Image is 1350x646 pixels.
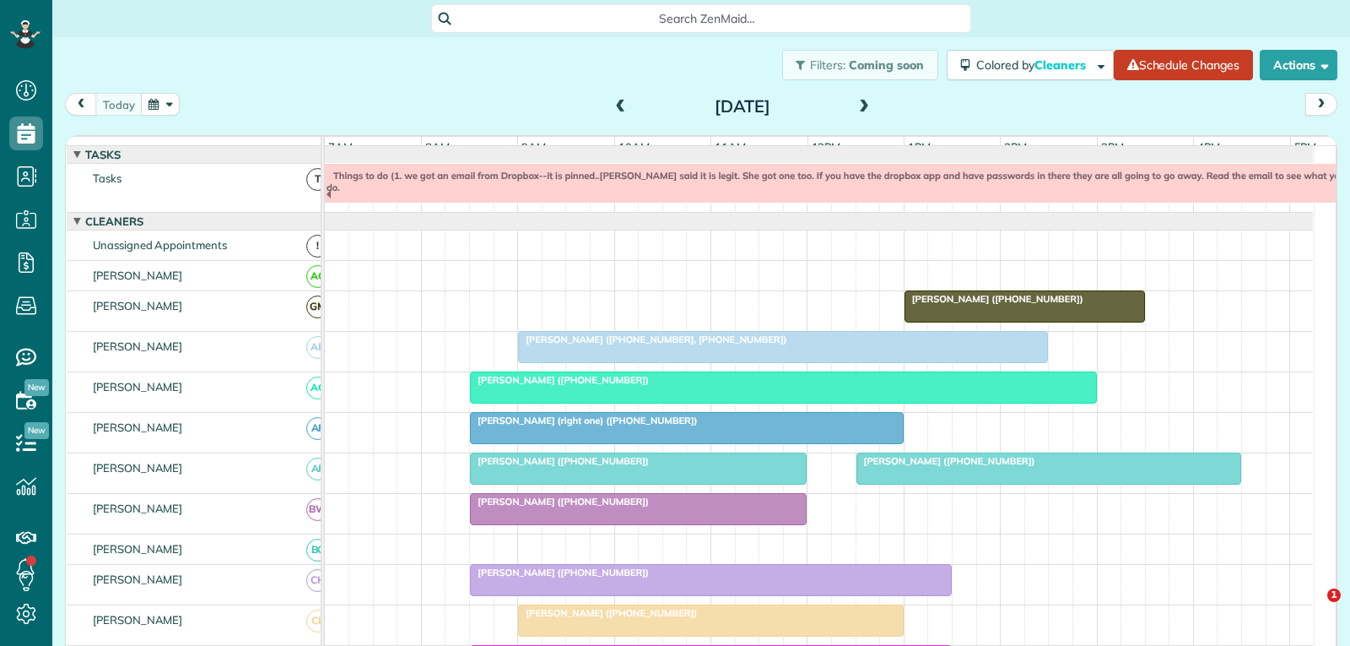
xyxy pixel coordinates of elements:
[89,171,125,185] span: Tasks
[469,374,650,386] span: [PERSON_NAME] ([PHONE_NUMBER])
[89,339,186,353] span: [PERSON_NAME]
[1114,50,1253,80] a: Schedule Changes
[306,168,329,191] span: T
[469,455,650,467] span: [PERSON_NAME] ([PHONE_NUMBER])
[808,140,845,154] span: 12pm
[89,269,186,282] span: [PERSON_NAME]
[82,148,124,161] span: Tasks
[306,498,329,521] span: BW
[306,235,329,258] span: !
[810,57,845,73] span: Filters:
[89,613,186,627] span: [PERSON_NAME]
[1291,140,1320,154] span: 5pm
[89,542,186,556] span: [PERSON_NAME]
[1305,93,1337,116] button: next
[1001,140,1030,154] span: 2pm
[1034,57,1088,73] span: Cleaners
[89,421,186,434] span: [PERSON_NAME]
[518,140,549,154] span: 9am
[306,569,329,592] span: CH
[637,97,848,116] h2: [DATE]
[711,140,749,154] span: 11am
[89,573,186,586] span: [PERSON_NAME]
[469,496,650,508] span: [PERSON_NAME] ([PHONE_NUMBER])
[95,93,143,116] button: today
[65,93,97,116] button: prev
[306,296,329,318] span: GM
[1327,589,1341,602] span: 1
[306,610,329,632] span: CL
[306,336,329,359] span: AB
[306,539,329,562] span: BC
[615,140,653,154] span: 10am
[1098,140,1127,154] span: 3pm
[306,377,329,399] span: AC
[89,238,230,252] span: Unassigned Appointments
[325,140,356,154] span: 7am
[89,380,186,394] span: [PERSON_NAME]
[24,379,49,396] span: New
[89,502,186,515] span: [PERSON_NAME]
[1293,589,1333,629] iframe: Intercom live chat
[306,458,329,480] span: AF
[469,567,650,578] span: [PERSON_NAME] ([PHONE_NUMBER])
[517,607,698,619] span: [PERSON_NAME] ([PHONE_NUMBER])
[422,140,453,154] span: 8am
[976,57,1092,73] span: Colored by
[904,293,1084,305] span: [PERSON_NAME] ([PHONE_NUMBER])
[306,417,329,440] span: AF
[517,334,787,345] span: [PERSON_NAME] ([PHONE_NUMBER], [PHONE_NUMBER])
[1194,140,1223,154] span: 4pm
[947,50,1114,80] button: Colored byCleaners
[89,299,186,312] span: [PERSON_NAME]
[89,461,186,475] span: [PERSON_NAME]
[469,415,698,426] span: [PERSON_NAME] (right one) ([PHONE_NUMBER])
[24,422,49,439] span: New
[1260,50,1337,80] button: Actions
[306,265,329,288] span: AC
[904,140,934,154] span: 1pm
[856,455,1036,467] span: [PERSON_NAME] ([PHONE_NUMBER])
[82,214,147,228] span: Cleaners
[849,57,925,73] span: Coming soon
